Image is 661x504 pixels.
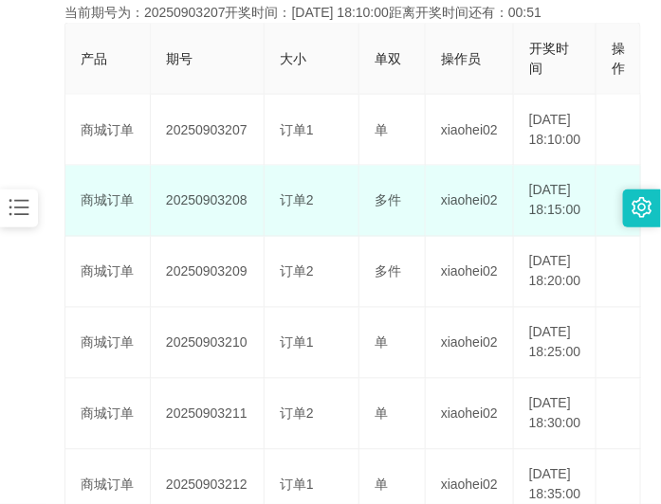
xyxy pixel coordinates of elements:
[375,406,388,422] span: 单
[426,166,514,237] td: xiaohei02
[151,379,265,450] td: 20250903211
[426,237,514,308] td: xiaohei02
[280,264,314,279] span: 订单2
[65,379,151,450] td: 商城订单
[280,335,314,351] span: 订单1
[65,166,151,237] td: 商城订单
[632,197,652,218] i: 图标: setting
[426,379,514,450] td: xiaohei02
[375,193,401,208] span: 多件
[514,379,597,450] td: [DATE] 18:30:00
[441,51,481,66] span: 操作员
[514,95,597,166] td: [DATE] 18:10:00
[375,122,388,137] span: 单
[426,95,514,166] td: xiaohei02
[81,51,107,66] span: 产品
[280,122,314,137] span: 订单1
[151,95,265,166] td: 20250903207
[514,166,597,237] td: [DATE] 18:15:00
[280,193,314,208] span: 订单2
[151,308,265,379] td: 20250903210
[375,335,388,351] span: 单
[375,51,401,66] span: 单双
[64,3,597,23] div: 当前期号为：20250903207开奖时间：[DATE] 18:10:00距离开奖时间还有：00:51
[151,166,265,237] td: 20250903208
[426,308,514,379] td: xiaohei02
[612,41,625,76] span: 操作
[280,406,314,422] span: 订单2
[280,51,306,66] span: 大小
[529,41,569,76] span: 开奖时间
[375,477,388,493] span: 单
[151,237,265,308] td: 20250903209
[65,308,151,379] td: 商城订单
[375,264,401,279] span: 多件
[65,95,151,166] td: 商城订单
[7,195,31,220] i: 图标: bars
[514,308,597,379] td: [DATE] 18:25:00
[65,237,151,308] td: 商城订单
[280,477,314,493] span: 订单1
[514,237,597,308] td: [DATE] 18:20:00
[166,51,193,66] span: 期号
